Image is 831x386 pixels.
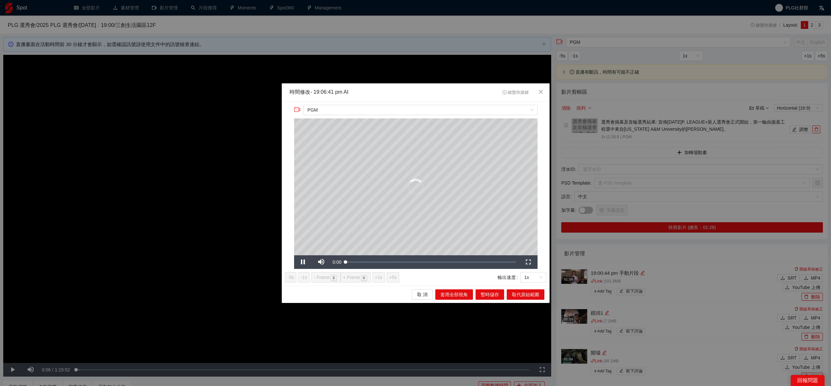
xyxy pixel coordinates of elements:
span: 鍵盤快捷鍵 [502,90,528,95]
span: 暫時儲存 [481,291,499,298]
button: + Framec [340,272,370,282]
button: Pause [294,255,312,269]
span: 取代原始範圍 [512,291,539,298]
span: close [538,89,543,94]
button: 暫時儲存 [476,289,504,299]
span: PGM [307,105,533,115]
div: 時間修改 - 19:06:41 pm AI [290,89,348,96]
button: Close [532,83,550,101]
button: +5s [386,272,399,282]
div: 回報問題 [791,375,825,386]
span: 套用全部視角 [440,291,468,298]
button: 取代原始範圍 [507,289,544,299]
button: 套用全部視角 [435,289,473,299]
label: 輸出速度 [498,272,520,282]
span: info-circle [502,90,506,94]
span: video-camera [294,106,300,113]
span: 0:00 [332,259,341,264]
div: Progress Bar [345,261,516,262]
span: 1x [524,272,542,282]
button: 取 消 [412,289,433,299]
button: Fullscreen [519,255,537,269]
button: +1s [372,272,385,282]
button: - Framez [311,272,340,282]
button: Mute [312,255,330,269]
button: -1s [298,272,309,282]
button: -5s [285,272,296,282]
span: 取 消 [417,291,428,298]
